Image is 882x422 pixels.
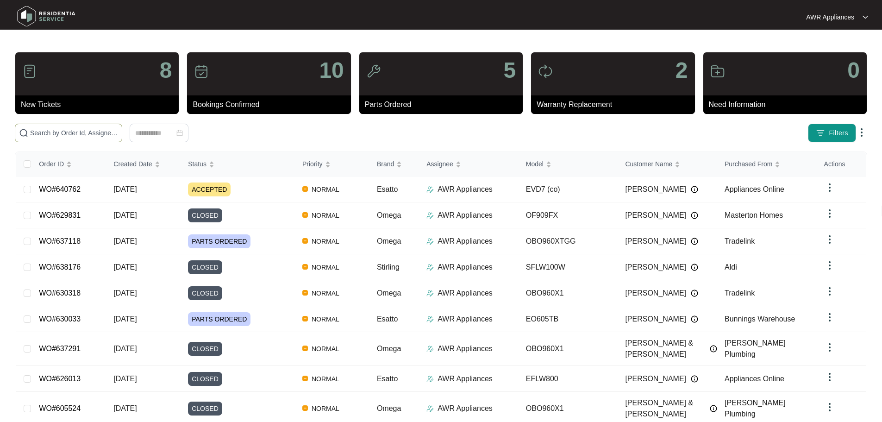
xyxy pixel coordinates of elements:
[302,376,308,381] img: Vercel Logo
[377,237,401,245] span: Omega
[181,152,295,176] th: Status
[39,404,81,412] a: WO#605524
[519,306,618,332] td: EO605TB
[625,373,686,384] span: [PERSON_NAME]
[308,343,343,354] span: NORMAL
[725,375,784,383] span: Appliances Online
[113,159,152,169] span: Created Date
[725,211,783,219] span: Masterton Homes
[21,99,179,110] p: New Tickets
[847,59,860,82] p: 0
[824,234,835,245] img: dropdown arrow
[426,290,434,297] img: Assigner Icon
[829,128,848,138] span: Filters
[824,342,835,353] img: dropdown arrow
[39,211,81,219] a: WO#629831
[725,339,786,358] span: [PERSON_NAME] Plumbing
[188,260,222,274] span: CLOSED
[113,289,137,297] span: [DATE]
[519,152,618,176] th: Model
[438,288,493,299] p: AWR Appliances
[113,404,137,412] span: [DATE]
[824,182,835,193] img: dropdown arrow
[188,159,206,169] span: Status
[538,64,553,79] img: icon
[725,263,737,271] span: Aldi
[725,315,795,323] span: Bunnings Warehouse
[308,314,343,325] span: NORMAL
[113,375,137,383] span: [DATE]
[618,152,717,176] th: Customer Name
[319,59,344,82] p: 10
[39,263,81,271] a: WO#638176
[824,372,835,383] img: dropdown arrow
[710,64,725,79] img: icon
[302,405,308,411] img: Vercel Logo
[193,99,350,110] p: Bookings Confirmed
[19,128,28,138] img: search-icon
[519,254,618,280] td: SFLW100W
[308,403,343,414] span: NORMAL
[22,64,37,79] img: icon
[717,152,817,176] th: Purchased From
[302,346,308,351] img: Vercel Logo
[113,237,137,245] span: [DATE]
[519,332,618,366] td: OBO960X1
[676,59,688,82] p: 2
[691,212,698,219] img: Info icon
[625,236,686,247] span: [PERSON_NAME]
[710,345,717,353] img: Info icon
[438,373,493,384] p: AWR Appliances
[295,152,369,176] th: Priority
[426,212,434,219] img: Assigner Icon
[188,208,222,222] span: CLOSED
[625,338,705,360] span: [PERSON_NAME] & [PERSON_NAME]
[856,127,867,138] img: dropdown arrow
[39,315,81,323] a: WO#630033
[691,290,698,297] img: Info icon
[39,289,81,297] a: WO#630318
[808,124,856,142] button: filter iconFilters
[377,159,394,169] span: Brand
[519,280,618,306] td: OBO960X1
[365,99,523,110] p: Parts Ordered
[426,186,434,193] img: Assigner Icon
[824,260,835,271] img: dropdown arrow
[377,315,398,323] span: Esatto
[39,345,81,353] a: WO#637291
[625,159,672,169] span: Customer Name
[308,236,343,247] span: NORMAL
[31,152,106,176] th: Order ID
[106,152,181,176] th: Created Date
[39,185,81,193] a: WO#640762
[377,375,398,383] span: Esatto
[691,264,698,271] img: Info icon
[308,184,343,195] span: NORMAL
[39,375,81,383] a: WO#626013
[725,185,784,193] span: Appliances Online
[519,176,618,202] td: EVD7 (co)
[426,264,434,271] img: Assigner Icon
[188,342,222,356] span: CLOSED
[725,289,755,297] span: Tradelink
[113,185,137,193] span: [DATE]
[426,345,434,353] img: Assigner Icon
[824,286,835,297] img: dropdown arrow
[691,315,698,323] img: Info icon
[113,263,137,271] span: [DATE]
[426,159,453,169] span: Assignee
[188,312,250,326] span: PARTS ORDERED
[625,262,686,273] span: [PERSON_NAME]
[709,99,867,110] p: Need Information
[377,289,401,297] span: Omega
[308,373,343,384] span: NORMAL
[308,262,343,273] span: NORMAL
[188,234,250,248] span: PARTS ORDERED
[113,315,137,323] span: [DATE]
[302,290,308,296] img: Vercel Logo
[113,345,137,353] span: [DATE]
[438,210,493,221] p: AWR Appliances
[377,345,401,353] span: Omega
[438,262,493,273] p: AWR Appliances
[519,202,618,228] td: OF909FX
